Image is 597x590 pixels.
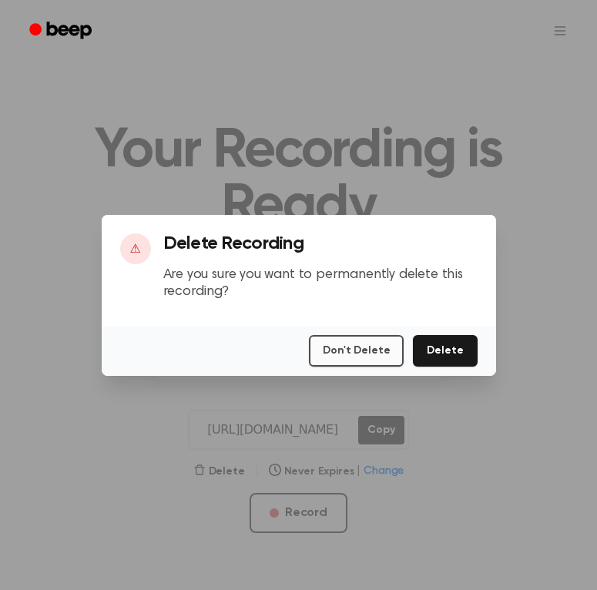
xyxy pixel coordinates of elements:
[120,233,151,264] div: ⚠
[18,16,106,46] a: Beep
[413,335,477,367] button: Delete
[309,335,404,367] button: Don't Delete
[163,267,478,301] p: Are you sure you want to permanently delete this recording?
[163,233,478,254] h3: Delete Recording
[542,12,579,49] button: Open menu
